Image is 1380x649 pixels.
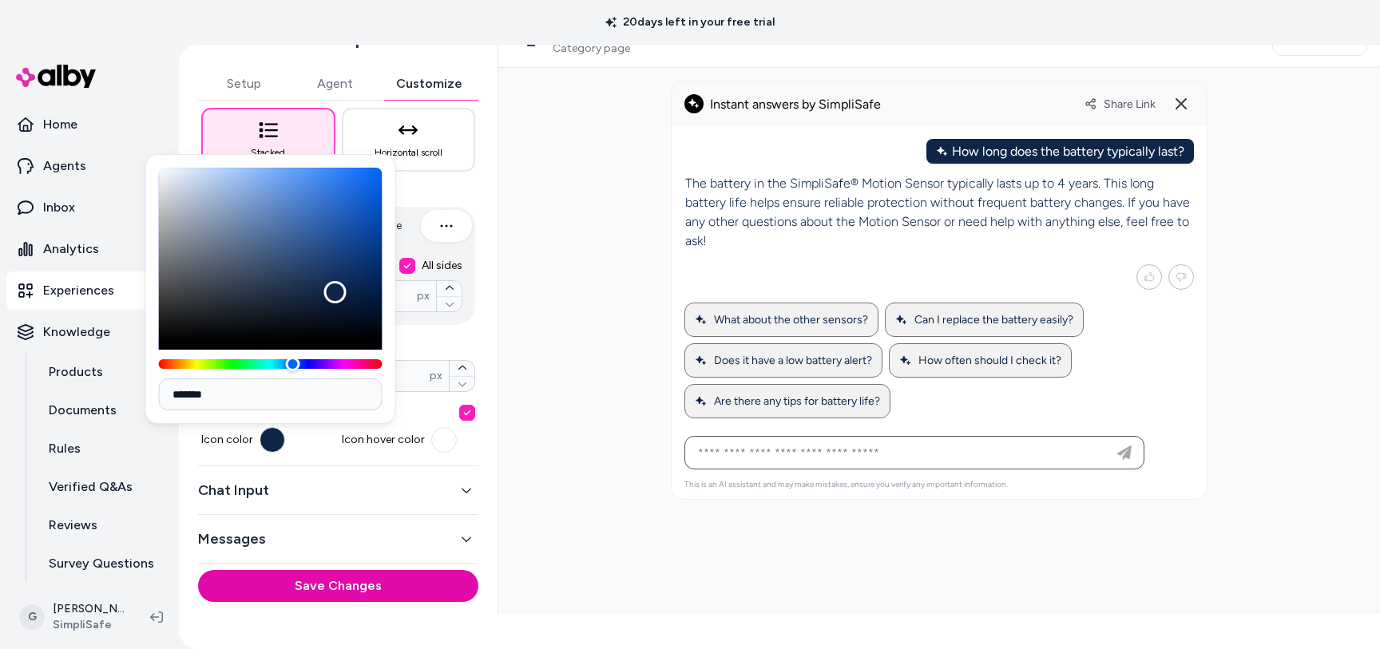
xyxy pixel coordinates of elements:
[596,14,784,30] p: 20 days left in your free trial
[553,42,630,56] span: Category page
[6,271,172,310] a: Experiences
[342,108,476,172] button: Horizontal scroll
[159,359,383,369] div: Hue
[49,362,103,382] p: Products
[16,65,96,88] img: alby Logo
[6,230,172,268] a: Analytics
[33,429,172,468] a: Rules
[43,281,114,300] p: Experiences
[33,468,172,506] a: Verified Q&As
[43,198,75,217] p: Inbox
[49,401,117,420] p: Documents
[33,353,172,391] a: Products
[375,146,442,159] span: Horizontal scroll
[53,601,125,617] p: [PERSON_NAME]
[33,506,172,544] a: Reviews
[342,432,425,448] span: Icon hover color
[49,554,154,573] p: Survey Questions
[33,391,172,429] a: Documents
[399,258,415,274] button: All sides
[6,313,172,351] button: Knowledge
[49,516,97,535] p: Reviews
[422,258,462,274] span: All sides
[43,156,86,176] p: Agents
[53,617,125,633] span: SimpliSafe
[198,570,478,602] button: Save Changes
[251,146,285,159] span: Stacked
[198,479,478,501] button: Chat Input
[19,604,45,630] span: G
[201,432,253,448] span: Icon color
[43,239,99,259] p: Analytics
[6,147,172,185] a: Agents
[49,439,81,458] p: Rules
[289,68,380,100] button: Agent
[10,592,137,643] button: G[PERSON_NAME]SimpliSafe
[6,105,172,144] a: Home
[380,68,478,100] button: Customize
[430,368,442,384] span: px
[6,188,172,227] a: Inbox
[49,477,133,497] p: Verified Q&As
[33,544,172,583] a: Survey Questions
[417,288,430,304] span: px
[198,528,478,550] button: Messages
[43,323,110,342] p: Knowledge
[43,115,77,134] p: Home
[198,68,289,100] button: Setup
[201,108,335,172] button: Stacked
[159,168,383,340] div: Color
